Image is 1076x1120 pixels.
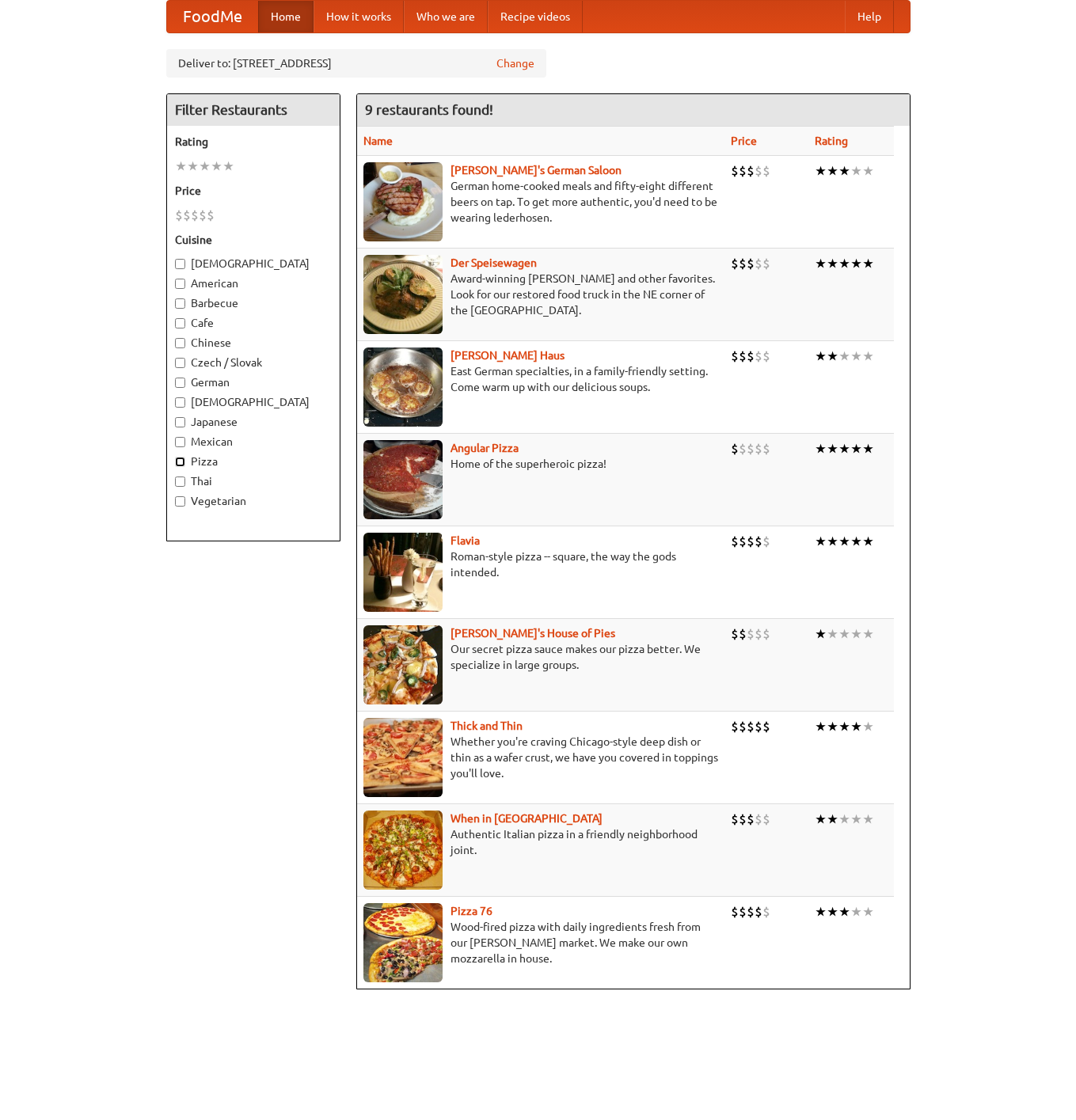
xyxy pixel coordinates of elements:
a: Der Speisewagen [451,256,537,269]
img: thick.jpg [363,718,443,797]
li: ★ [815,347,827,365]
li: ★ [222,158,234,175]
label: Pizza [175,454,332,469]
li: $ [739,255,747,272]
li: ★ [827,903,838,921]
li: $ [739,440,747,457]
a: Price [731,135,757,147]
a: Pizza 76 [451,905,492,917]
li: $ [762,811,770,828]
li: $ [191,207,199,224]
li: $ [731,533,739,550]
h5: Cuisine [175,232,332,248]
li: ★ [838,903,850,921]
a: Angular Pizza [451,442,519,454]
div: Deliver to: [STREET_ADDRESS] [166,49,546,78]
a: [PERSON_NAME]'s German Saloon [451,164,622,177]
a: Thick and Thin [451,719,523,732]
li: $ [731,903,739,921]
li: ★ [815,718,827,735]
label: Barbecue [175,295,332,311]
p: German home-cooked meals and fifty-eight different beers on tap. To get more authentic, you'd nee... [363,178,718,226]
li: ★ [862,625,874,643]
li: ★ [850,718,862,735]
img: wheninrome.jpg [363,811,443,890]
label: Japanese [175,414,332,430]
li: ★ [862,440,874,457]
a: Help [845,1,894,32]
img: luigis.jpg [363,625,443,704]
li: $ [739,903,747,921]
li: $ [731,162,739,180]
a: How it works [314,1,404,32]
li: $ [739,718,747,735]
li: ★ [815,255,827,272]
li: ★ [815,440,827,457]
li: $ [755,347,762,365]
p: Whether you're craving Chicago-style deep dish or thin as a wafer crust, we have you covered in t... [363,734,718,781]
input: Vegetarian [175,496,185,507]
li: $ [731,440,739,457]
li: $ [762,255,770,272]
li: $ [199,207,207,224]
label: German [175,374,332,390]
li: $ [755,533,762,550]
li: $ [762,440,770,457]
li: $ [739,347,747,365]
li: $ [183,207,191,224]
a: [PERSON_NAME]'s House of Pies [451,627,615,640]
li: $ [747,625,755,643]
a: Name [363,135,393,147]
li: $ [762,903,770,921]
li: ★ [827,625,838,643]
li: ★ [838,533,850,550]
h4: Filter Restaurants [167,94,340,126]
li: ★ [862,903,874,921]
li: $ [731,718,739,735]
a: Change [496,55,534,71]
li: ★ [827,162,838,180]
li: $ [739,811,747,828]
a: Flavia [451,534,480,547]
p: Award-winning [PERSON_NAME] and other favorites. Look for our restored food truck in the NE corne... [363,271,718,318]
img: flavia.jpg [363,533,443,612]
li: $ [747,811,755,828]
h5: Rating [175,134,332,150]
li: $ [747,440,755,457]
li: ★ [850,347,862,365]
li: ★ [815,811,827,828]
a: Who we are [404,1,488,32]
li: ★ [815,903,827,921]
li: $ [739,533,747,550]
li: ★ [838,811,850,828]
input: Chinese [175,338,185,348]
li: ★ [187,158,199,175]
li: $ [747,718,755,735]
ng-pluralize: 9 restaurants found! [365,102,493,117]
li: $ [755,440,762,457]
li: ★ [838,162,850,180]
img: speisewagen.jpg [363,255,443,334]
a: FoodMe [167,1,258,32]
li: $ [739,625,747,643]
label: Chinese [175,335,332,351]
img: pizza76.jpg [363,903,443,982]
li: ★ [850,533,862,550]
li: $ [755,811,762,828]
li: ★ [827,533,838,550]
li: ★ [827,347,838,365]
li: ★ [850,811,862,828]
a: Home [258,1,314,32]
li: ★ [862,255,874,272]
p: East German specialties, in a family-friendly setting. Come warm up with our delicious soups. [363,363,718,395]
li: $ [762,162,770,180]
li: $ [747,533,755,550]
label: Czech / Slovak [175,355,332,370]
a: Recipe videos [488,1,583,32]
input: Pizza [175,457,185,467]
input: Czech / Slovak [175,358,185,368]
li: $ [731,625,739,643]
